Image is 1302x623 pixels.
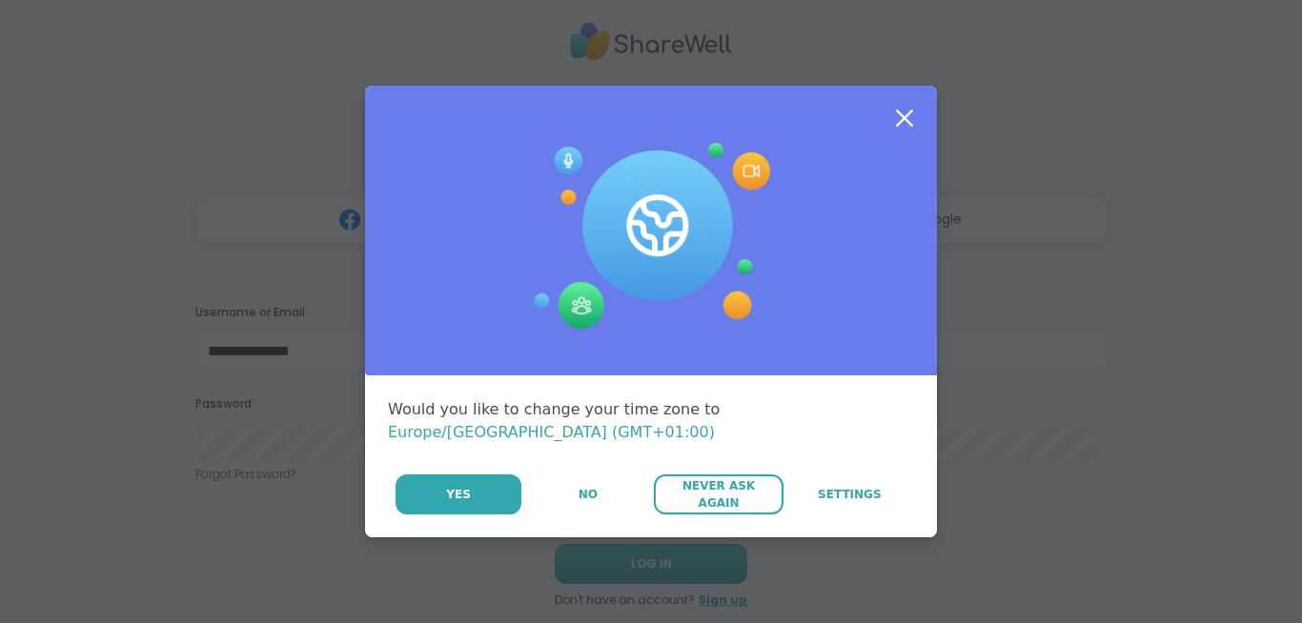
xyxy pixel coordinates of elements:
span: Never Ask Again [663,477,773,512]
div: Would you like to change your time zone to [388,398,914,444]
a: Settings [785,474,914,514]
span: No [579,486,598,503]
span: Europe/[GEOGRAPHIC_DATA] (GMT+01:00) [388,423,715,441]
span: Settings [818,486,882,503]
img: Session Experience [532,143,770,330]
span: Yes [446,486,471,503]
button: No [523,474,652,514]
button: Never Ask Again [654,474,783,514]
button: Yes [396,474,521,514]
